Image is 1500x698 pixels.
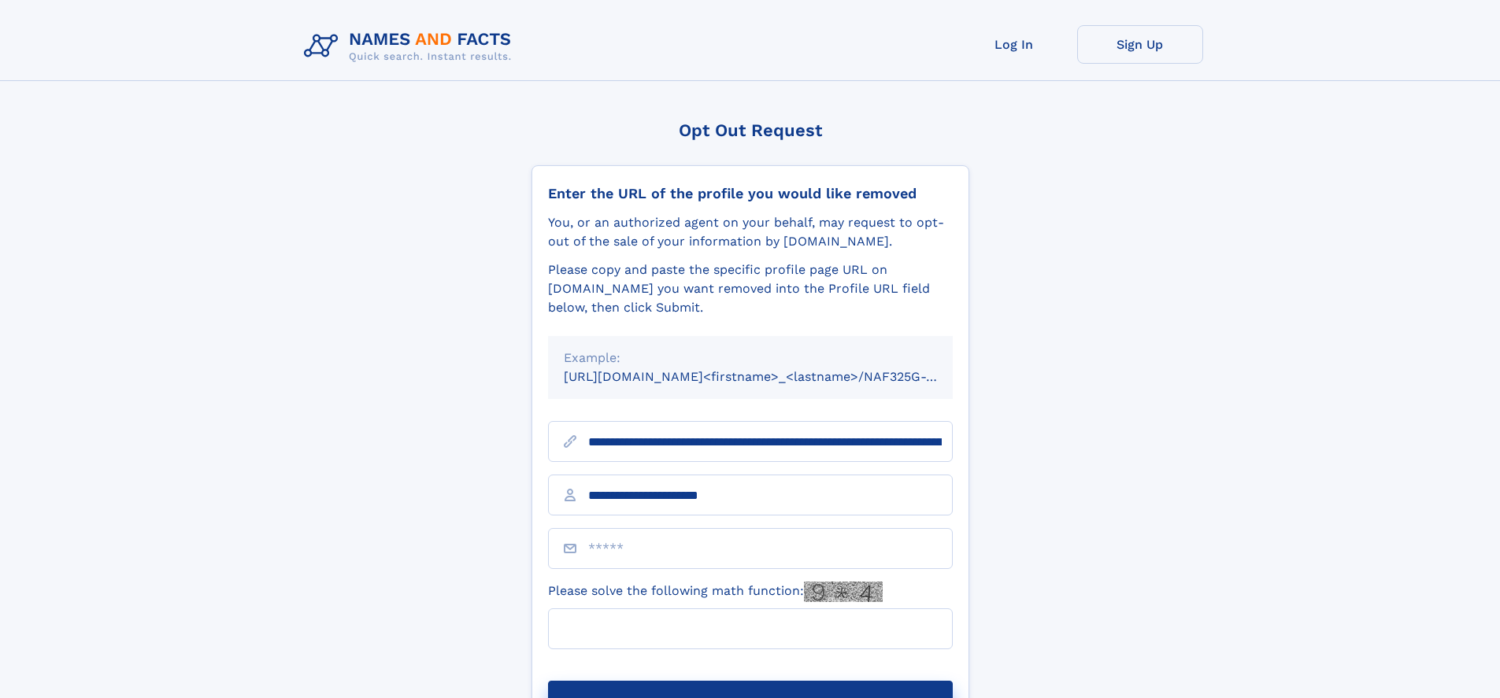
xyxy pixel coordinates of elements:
[1077,25,1203,64] a: Sign Up
[298,25,524,68] img: Logo Names and Facts
[548,582,883,602] label: Please solve the following math function:
[548,213,953,251] div: You, or an authorized agent on your behalf, may request to opt-out of the sale of your informatio...
[531,120,969,140] div: Opt Out Request
[564,369,983,384] small: [URL][DOMAIN_NAME]<firstname>_<lastname>/NAF325G-xxxxxxxx
[548,260,953,317] div: Please copy and paste the specific profile page URL on [DOMAIN_NAME] you want removed into the Pr...
[548,185,953,202] div: Enter the URL of the profile you would like removed
[951,25,1077,64] a: Log In
[564,349,937,367] div: Example:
